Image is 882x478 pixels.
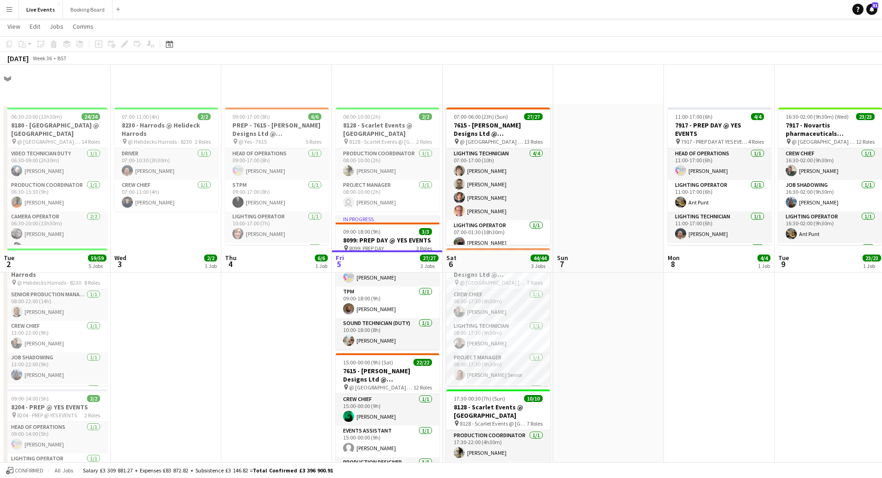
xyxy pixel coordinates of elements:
[4,211,107,256] app-card-role: Camera Operator2/206:30-20:00 (13h30m)[PERSON_NAME][PERSON_NAME]
[4,20,24,32] a: View
[17,279,81,286] span: @ Helidecks Harrods - 8230
[114,254,126,262] span: Wed
[198,113,211,120] span: 2/2
[446,249,550,386] app-job-card: 08:00-17:30 (9h30m)7/78099 - [PERSON_NAME] Designs Ltd @ [GEOGRAPHIC_DATA] @ [GEOGRAPHIC_DATA] [G...
[445,259,457,269] span: 6
[856,138,875,145] span: 12 Roles
[557,254,568,262] span: Sun
[343,359,393,366] span: 15:00-00:00 (9h) (Sat)
[751,113,764,120] span: 4/4
[53,467,75,474] span: All jobs
[336,121,439,138] h3: 8128 - Scarlet Events @ [GEOGRAPHIC_DATA]
[420,262,438,269] div: 3 Jobs
[83,467,333,474] div: Salary £3 309 881.27 + Expenses £83 872.82 + Subsistence £3 146.82 =
[238,138,267,145] span: @ Yes - 7615
[15,467,44,474] span: Confirmed
[4,254,14,262] span: Tue
[122,113,159,120] span: 07:00-11:00 (4h)
[336,108,439,211] div: 08:00-10:00 (2h)2/28128 - Scarlet Events @ [GEOGRAPHIC_DATA] 8128 - Scarlet Events @ [GEOGRAPHIC_...
[446,220,550,252] app-card-role: Lighting Operator1/107:00-01:30 (18h30m)[PERSON_NAME]
[856,113,875,120] span: 23/23
[204,255,217,261] span: 2/2
[308,113,321,120] span: 6/6
[225,243,329,274] app-card-role: Lighting Technician1/1
[306,138,321,145] span: 5 Roles
[527,279,543,286] span: 7 Roles
[777,259,789,269] span: 9
[531,262,549,269] div: 3 Jobs
[419,113,432,120] span: 2/2
[336,367,439,383] h3: 7615 - [PERSON_NAME] Designs Ltd @ [GEOGRAPHIC_DATA]
[446,430,550,462] app-card-role: Production Coordinator1/117:30-22:00 (4h30m)[PERSON_NAME]
[778,108,882,245] app-job-card: 16:30-02:00 (9h30m) (Wed)23/237917 - Novartis pharmaceuticals Corporation @ [GEOGRAPHIC_DATA] @ [...
[7,54,29,63] div: [DATE]
[778,211,882,243] app-card-role: Lighting Operator1/116:30-02:00 (9h30m)Ant Punt
[4,108,107,245] div: 06:30-20:00 (13h30m)24/248180 - [GEOGRAPHIC_DATA] @ [GEOGRAPHIC_DATA] @ [GEOGRAPHIC_DATA] - 81801...
[19,0,63,19] button: Live Events
[4,289,107,321] app-card-role: Senior Production Manager1/108:00-22:00 (14h)[PERSON_NAME]
[419,228,432,235] span: 3/3
[863,255,881,261] span: 23/23
[336,148,439,180] app-card-role: Production Coordinator1/108:00-10:00 (2h)[PERSON_NAME]
[63,0,113,19] button: Booking Board
[454,113,508,120] span: 07:00-06:00 (23h) (Sun)
[778,148,882,180] app-card-role: Crew Chief1/116:30-02:00 (9h30m)[PERSON_NAME]
[81,138,100,145] span: 14 Roles
[4,321,107,352] app-card-role: Crew Chief1/113:00-22:00 (9h)[PERSON_NAME]
[30,22,40,31] span: Edit
[11,113,62,120] span: 06:30-20:00 (13h30m)
[778,180,882,211] app-card-role: Job Shadowing1/116:30-02:00 (9h30m)[PERSON_NAME]
[4,352,107,384] app-card-role: Job Shadowing1/113:00-22:00 (9h)[PERSON_NAME]
[4,249,107,386] app-job-card: 08:00-22:00 (14h)8/88230 - Harrods @ Helideck Harrods @ Helidecks Harrods - 82308 RolesSenior Pro...
[114,121,218,138] h3: 8230 - Harrods @ Helideck Harrods
[113,259,126,269] span: 3
[446,148,550,220] app-card-role: Lighting Technician4/407:00-17:00 (10h)[PERSON_NAME][PERSON_NAME][PERSON_NAME][PERSON_NAME]
[114,148,218,180] app-card-role: Driver1/107:00-10:30 (3h30m)[PERSON_NAME]
[666,259,680,269] span: 8
[4,180,107,211] app-card-role: Production Coordinator1/106:30-15:30 (9h)[PERSON_NAME]
[460,138,524,145] span: @ [GEOGRAPHIC_DATA] - 7615
[88,262,106,269] div: 5 Jobs
[524,113,543,120] span: 27/27
[668,254,680,262] span: Mon
[225,121,329,138] h3: PREP - 7615 - [PERSON_NAME] Designs Ltd @ [GEOGRAPHIC_DATA]
[87,395,100,402] span: 2/2
[343,113,381,120] span: 08:00-10:00 (2h)
[11,395,49,402] span: 09:00-14:00 (5h)
[225,211,329,243] app-card-role: Lighting Operator1/110:00-17:00 (7h)[PERSON_NAME]
[446,254,457,262] span: Sat
[4,148,107,180] app-card-role: Video Technician Duty1/106:30-09:00 (2h30m)[PERSON_NAME]
[31,55,54,62] span: Week 36
[416,245,432,252] span: 3 Roles
[4,384,107,415] app-card-role: Lighting Technician1/1
[4,403,107,411] h3: 8204 - PREP @ YES EVENTS
[195,138,211,145] span: 2 Roles
[778,243,882,369] app-card-role: Lighting Technician8/8
[46,20,67,32] a: Jobs
[336,180,439,211] app-card-role: Project Manager1/108:00-10:00 (2h) [PERSON_NAME]
[73,22,94,31] span: Comms
[84,412,100,419] span: 2 Roles
[786,113,849,120] span: 16:30-02:00 (9h30m) (Wed)
[668,108,771,245] app-job-card: 11:00-17:00 (6h)4/47917 - PREP DAY @ YES EVENTS 7917 - PREP DAY AT YES EVENTS4 RolesHead of Opera...
[349,245,384,252] span: 8099: PREP DAY
[336,254,344,262] span: Fri
[460,420,527,427] span: 8128 - Scarlet Events @ [GEOGRAPHIC_DATA]
[527,420,543,427] span: 7 Roles
[17,412,77,419] span: 8204 - PREP @ YES EVENTS
[253,467,333,474] span: Total Confirmed £3 396 900.91
[460,279,527,286] span: @ [GEOGRAPHIC_DATA] [GEOGRAPHIC_DATA] - 8099
[446,352,550,384] app-card-role: Project Manager1/108:00-17:30 (9h30m)[PERSON_NAME] Senior
[50,22,63,31] span: Jobs
[4,422,107,453] app-card-role: Head of Operations1/109:00-14:00 (5h)[PERSON_NAME]
[446,108,550,245] app-job-card: 07:00-06:00 (23h) (Sun)27/277615 - [PERSON_NAME] Designs Ltd @ [GEOGRAPHIC_DATA] @ [GEOGRAPHIC_DA...
[26,20,44,32] a: Edit
[336,236,439,244] h3: 8099: PREP DAY @ YES EVENTS
[336,394,439,426] app-card-role: Crew Chief1/115:00-00:00 (9h)[PERSON_NAME]
[531,255,549,261] span: 44/44
[524,395,543,402] span: 10/10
